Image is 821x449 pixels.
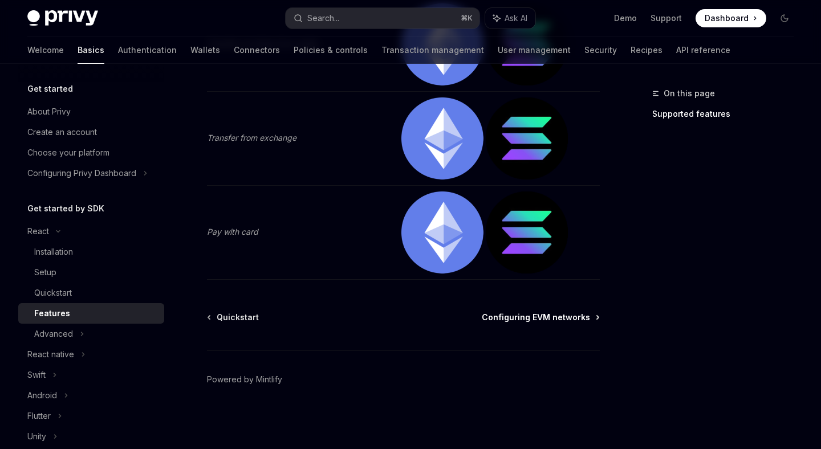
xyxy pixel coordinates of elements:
[614,13,637,24] a: Demo
[664,87,715,100] span: On this page
[27,125,97,139] div: Create an account
[486,97,568,179] img: solana.png
[18,262,164,283] a: Setup
[27,368,46,382] div: Swift
[651,13,682,24] a: Support
[27,389,57,402] div: Android
[705,13,749,24] span: Dashboard
[27,10,98,26] img: dark logo
[307,11,339,25] div: Search...
[18,303,164,324] a: Features
[118,36,177,64] a: Authentication
[498,36,571,64] a: User management
[190,36,220,64] a: Wallets
[652,105,803,123] a: Supported features
[34,245,73,259] div: Installation
[631,36,663,64] a: Recipes
[208,312,259,323] a: Quickstart
[207,227,258,236] em: Pay with card
[27,202,104,215] h5: Get started by SDK
[286,8,479,28] button: Search...⌘K
[18,101,164,122] a: About Privy
[34,327,73,341] div: Advanced
[27,105,71,119] div: About Privy
[676,36,730,64] a: API reference
[27,166,136,180] div: Configuring Privy Dashboard
[482,312,590,323] span: Configuring EVM networks
[217,312,259,323] span: Quickstart
[27,82,73,96] h5: Get started
[485,8,535,28] button: Ask AI
[34,307,70,320] div: Features
[27,409,51,423] div: Flutter
[461,14,473,23] span: ⌘ K
[401,191,483,274] img: ethereum.png
[34,266,56,279] div: Setup
[381,36,484,64] a: Transaction management
[27,146,109,160] div: Choose your platform
[486,191,568,274] img: solana.png
[207,133,296,142] em: Transfer from exchange
[27,348,74,361] div: React native
[78,36,104,64] a: Basics
[482,312,599,323] a: Configuring EVM networks
[18,242,164,262] a: Installation
[584,36,617,64] a: Security
[294,36,368,64] a: Policies & controls
[18,122,164,142] a: Create an account
[505,13,527,24] span: Ask AI
[18,283,164,303] a: Quickstart
[401,97,483,179] img: ethereum.png
[18,142,164,163] a: Choose your platform
[696,9,766,27] a: Dashboard
[234,36,280,64] a: Connectors
[775,9,794,27] button: Toggle dark mode
[27,224,49,238] div: React
[34,286,72,300] div: Quickstart
[27,36,64,64] a: Welcome
[207,374,282,385] a: Powered by Mintlify
[27,430,46,443] div: Unity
